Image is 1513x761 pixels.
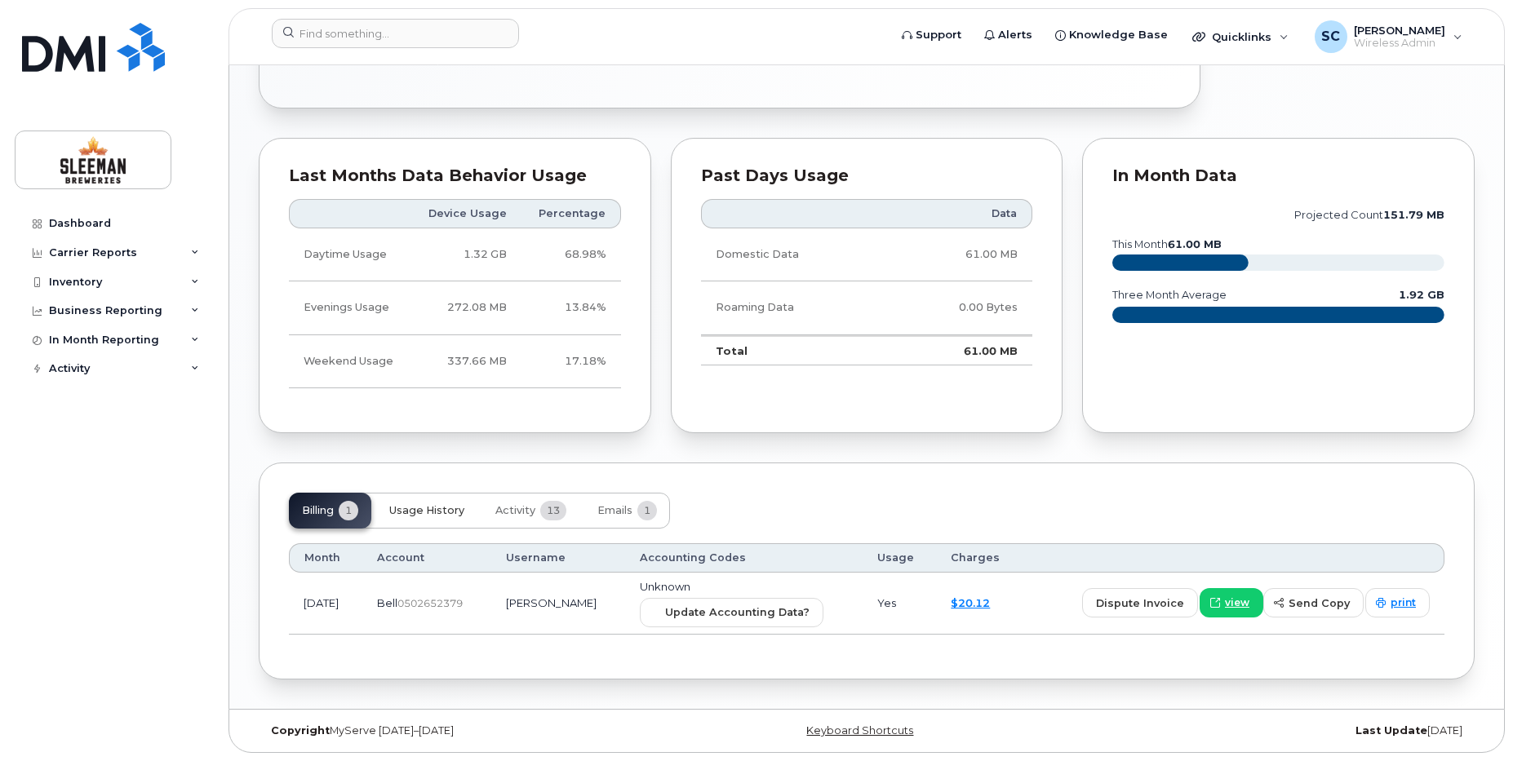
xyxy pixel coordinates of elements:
span: Emails [597,504,632,517]
th: Month [289,543,362,573]
td: Daytime Usage [289,228,411,281]
td: 68.98% [521,228,621,281]
strong: Last Update [1355,724,1427,737]
div: In Month Data [1112,168,1444,184]
td: 61.00 MB [887,335,1033,366]
td: [PERSON_NAME] [491,573,625,635]
td: Evenings Usage [289,281,411,334]
td: Yes [863,573,936,635]
td: 1.32 GB [411,228,521,281]
div: Quicklinks [1181,20,1300,53]
span: Unknown [640,580,690,593]
a: print [1365,588,1430,617]
a: $20.12 [951,596,990,609]
td: 17.18% [521,335,621,388]
td: 337.66 MB [411,335,521,388]
span: 13 [540,501,566,520]
td: 272.08 MB [411,281,521,334]
a: Support [890,19,973,51]
span: Activity [495,504,535,517]
span: Update Accounting Data? [665,604,810,620]
td: [DATE] [289,573,362,635]
span: [PERSON_NAME] [1354,24,1445,37]
span: view [1225,595,1249,610]
button: dispute invoice [1082,588,1198,617]
span: 1 [637,501,657,520]
button: Update Accounting Data? [640,598,823,627]
text: three month average [1111,289,1227,301]
input: Find something... [272,19,519,48]
td: Domestic Data [701,228,887,281]
span: send copy [1289,595,1350,611]
span: Support [916,27,961,43]
text: this month [1111,238,1222,250]
span: print [1391,595,1416,610]
a: Alerts [973,19,1044,51]
th: Account [362,543,490,573]
td: 13.84% [521,281,621,334]
div: Simon Chu [1303,20,1474,53]
button: send copy [1263,588,1364,617]
span: 0502652379 [397,597,463,609]
span: SC [1321,27,1340,46]
span: Wireless Admin [1354,37,1445,50]
text: 1.92 GB [1399,289,1444,301]
tr: Friday from 6:00pm to Monday 8:00am [289,335,621,388]
td: 61.00 MB [887,228,1033,281]
th: Charges [936,543,1023,573]
th: Usage [863,543,936,573]
tspan: 151.79 MB [1383,209,1444,221]
strong: Copyright [271,724,330,737]
th: Percentage [521,199,621,228]
span: Quicklinks [1212,30,1271,43]
text: projected count [1294,209,1444,221]
span: Knowledge Base [1069,27,1168,43]
th: Device Usage [411,199,521,228]
td: Roaming Data [701,281,887,334]
th: Username [491,543,625,573]
td: Weekend Usage [289,335,411,388]
tr: Weekdays from 6:00pm to 8:00am [289,281,621,334]
span: Usage History [389,504,464,517]
a: view [1200,588,1263,617]
td: Total [701,335,887,366]
span: dispute invoice [1096,595,1184,611]
div: Last Months Data Behavior Usage [289,168,621,184]
span: Bell [377,596,397,609]
th: Accounting Codes [625,543,863,573]
th: Data [887,199,1033,228]
div: [DATE] [1069,724,1475,737]
a: Knowledge Base [1044,19,1179,51]
span: Alerts [998,27,1032,43]
div: Past Days Usage [701,168,1033,184]
a: Keyboard Shortcuts [806,724,913,737]
td: 0.00 Bytes [887,281,1033,334]
tspan: 61.00 MB [1168,238,1222,250]
div: MyServe [DATE]–[DATE] [259,724,664,737]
